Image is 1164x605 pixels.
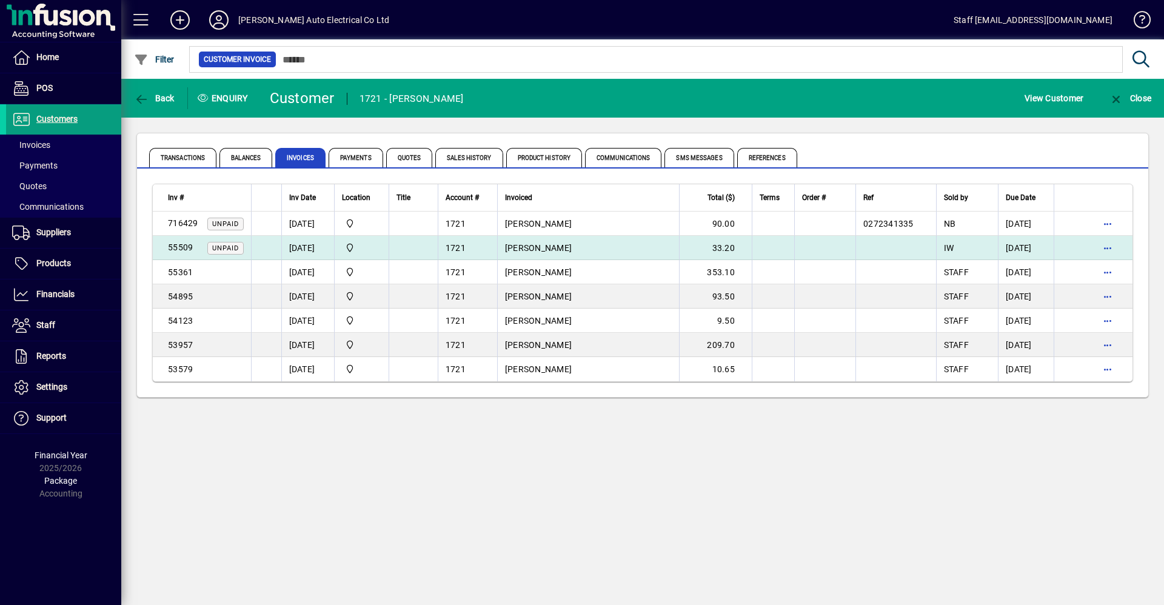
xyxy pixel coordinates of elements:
button: More options [1098,238,1117,258]
span: Central [342,314,381,327]
span: Invoices [275,148,326,167]
app-page-header-button: Close enquiry [1096,87,1164,109]
span: View Customer [1025,89,1083,108]
span: 1721 [446,316,466,326]
span: Filter [134,55,175,64]
td: [DATE] [998,260,1054,284]
td: [DATE] [281,236,334,260]
div: Inv Date [289,191,327,204]
span: NB [944,219,956,229]
button: Profile [199,9,238,31]
td: [DATE] [998,357,1054,381]
span: Customer Invoice [204,53,271,65]
span: Reports [36,351,66,361]
div: Due Date [1006,191,1046,204]
span: STAFF [944,316,969,326]
span: Communications [585,148,661,167]
button: More options [1098,335,1117,355]
td: [DATE] [281,333,334,357]
span: Package [44,476,77,486]
span: Financials [36,289,75,299]
td: [DATE] [281,357,334,381]
a: Home [6,42,121,73]
div: Enquiry [188,89,261,108]
span: Payments [12,161,58,170]
span: Terms [760,191,780,204]
span: Quotes [386,148,433,167]
button: More options [1098,214,1117,233]
td: [DATE] [998,284,1054,309]
span: 1721 [446,267,466,277]
td: [DATE] [281,260,334,284]
td: [DATE] [998,333,1054,357]
button: More options [1098,311,1117,330]
a: Settings [6,372,121,403]
span: [PERSON_NAME] [505,219,572,229]
a: Products [6,249,121,279]
td: [DATE] [281,284,334,309]
span: Central [342,241,381,255]
button: Filter [131,48,178,70]
span: [PERSON_NAME] [505,316,572,326]
app-page-header-button: Back [121,87,188,109]
span: 1721 [446,364,466,374]
button: Close [1106,87,1154,109]
div: Inv # [168,191,244,204]
a: POS [6,73,121,104]
span: Invoices [12,140,50,150]
span: IW [944,243,954,253]
span: Settings [36,382,67,392]
span: 54123 [168,316,193,326]
span: 55509 [168,242,193,252]
td: [DATE] [998,212,1054,236]
a: Quotes [6,176,121,196]
span: Communications [12,202,84,212]
span: 0272341335 [863,219,914,229]
div: Customer [270,89,335,108]
span: 1721 [446,219,466,229]
span: POS [36,83,53,93]
span: STAFF [944,292,969,301]
span: Support [36,413,67,423]
a: Invoices [6,135,121,155]
span: SMS Messages [664,148,734,167]
td: 10.65 [679,357,752,381]
div: Location [342,191,381,204]
td: [DATE] [998,309,1054,333]
span: Sold by [944,191,968,204]
span: Payments [329,148,383,167]
span: 55361 [168,267,193,277]
span: [PERSON_NAME] [505,243,572,253]
button: More options [1098,287,1117,306]
div: Staff [EMAIL_ADDRESS][DOMAIN_NAME] [954,10,1112,30]
a: Suppliers [6,218,121,248]
button: Back [131,87,178,109]
a: Knowledge Base [1125,2,1149,42]
span: Central [342,266,381,279]
div: Sold by [944,191,991,204]
span: Back [134,93,175,103]
span: Customers [36,114,78,124]
span: Close [1109,93,1151,103]
td: 90.00 [679,212,752,236]
span: Inv Date [289,191,316,204]
span: Central [342,217,381,230]
a: Support [6,403,121,433]
a: Communications [6,196,121,217]
span: Ref [863,191,874,204]
span: Due Date [1006,191,1035,204]
a: Financials [6,279,121,310]
span: Financial Year [35,450,87,460]
span: 1721 [446,243,466,253]
div: Total ($) [687,191,746,204]
div: Account # [446,191,490,204]
div: Order # [802,191,848,204]
span: Staff [36,320,55,330]
span: Invoiced [505,191,532,204]
span: Product History [506,148,583,167]
div: Invoiced [505,191,672,204]
span: Inv # [168,191,184,204]
span: 1721 [446,292,466,301]
span: Suppliers [36,227,71,237]
span: 53579 [168,364,193,374]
